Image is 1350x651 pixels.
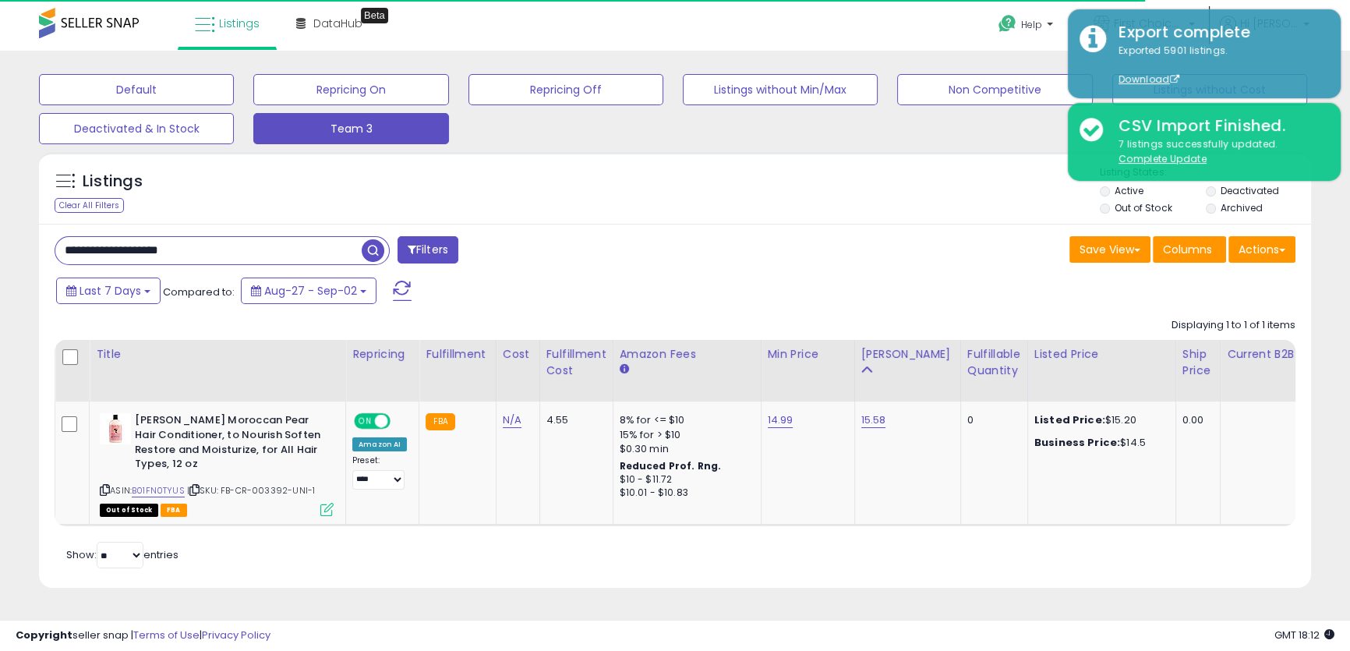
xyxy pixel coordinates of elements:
button: Aug-27 - Sep-02 [241,278,376,304]
div: Listed Price [1034,346,1169,363]
img: 31Ti1x-VNkL._SL40_.jpg [100,413,131,444]
button: Deactivated & In Stock [39,113,234,144]
div: Min Price [768,346,848,363]
u: Complete Update [1119,152,1207,165]
span: OFF [388,415,413,428]
div: Preset: [352,455,407,490]
a: 15.58 [861,412,886,428]
button: Repricing On [253,74,448,105]
div: 0 [967,413,1016,427]
span: All listings that are currently out of stock and unavailable for purchase on Amazon [100,504,158,517]
button: Non Competitive [897,74,1092,105]
span: Last 7 Days [80,283,141,299]
button: Filters [398,236,458,264]
div: Fulfillment Cost [546,346,606,379]
button: Listings without Min/Max [683,74,878,105]
div: Amazon Fees [620,346,755,363]
div: 8% for <= $10 [620,413,749,427]
div: [PERSON_NAME] [861,346,954,363]
h5: Listings [83,171,143,193]
a: Terms of Use [133,628,200,642]
b: Business Price: [1034,435,1120,450]
button: Save View [1069,236,1150,263]
label: Deactivated [1221,184,1279,197]
span: Compared to: [163,285,235,299]
div: 0.00 [1182,413,1208,427]
div: seller snap | | [16,628,270,643]
a: N/A [503,412,521,428]
label: Archived [1221,201,1263,214]
div: CSV Import Finished. [1107,115,1329,137]
span: ON [355,415,375,428]
strong: Copyright [16,628,72,642]
div: $0.30 min [620,442,749,456]
a: Privacy Policy [202,628,270,642]
div: Tooltip anchor [361,8,388,23]
span: | SKU: FB-CR-003392-UNI-1 [187,484,315,497]
div: Repricing [352,346,412,363]
span: Listings [219,16,260,31]
div: 7 listings successfully updated. [1107,137,1329,166]
button: Team 3 [253,113,448,144]
div: Title [96,346,339,363]
small: Amazon Fees. [620,363,629,377]
small: FBA [426,413,454,430]
div: Displaying 1 to 1 of 1 items [1172,318,1295,333]
div: Fulfillable Quantity [967,346,1021,379]
div: ASIN: [100,413,334,515]
div: 4.55 [546,413,601,427]
a: B01FN0TYUS [132,484,185,497]
span: Aug-27 - Sep-02 [264,283,357,299]
button: Columns [1153,236,1226,263]
i: Get Help [998,14,1017,34]
span: DataHub [313,16,362,31]
div: $10.01 - $10.83 [620,486,749,500]
button: Last 7 Days [56,278,161,304]
b: [PERSON_NAME] Moroccan Pear Hair Conditioner, to Nourish Soften Restore and Moisturize, for All H... [135,413,324,475]
button: Actions [1228,236,1295,263]
div: Clear All Filters [55,198,124,213]
span: Help [1021,18,1042,31]
div: $14.5 [1034,436,1164,450]
div: $15.20 [1034,413,1164,427]
span: 2025-09-10 18:12 GMT [1274,628,1334,642]
label: Out of Stock [1115,201,1172,214]
div: Export complete [1107,21,1329,44]
a: Download [1119,73,1179,86]
div: Cost [503,346,533,363]
b: Reduced Prof. Rng. [620,459,722,472]
button: Repricing Off [468,74,663,105]
span: Show: entries [66,547,178,562]
span: Columns [1163,242,1212,257]
div: Ship Price [1182,346,1214,379]
b: Listed Price: [1034,412,1105,427]
div: Exported 5901 listings. [1107,44,1329,87]
button: Default [39,74,234,105]
div: 15% for > $10 [620,428,749,442]
a: Help [986,2,1069,51]
div: $10 - $11.72 [620,473,749,486]
span: FBA [161,504,187,517]
a: 14.99 [768,412,793,428]
div: Amazon AI [352,437,407,451]
div: Fulfillment [426,346,489,363]
label: Active [1115,184,1143,197]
